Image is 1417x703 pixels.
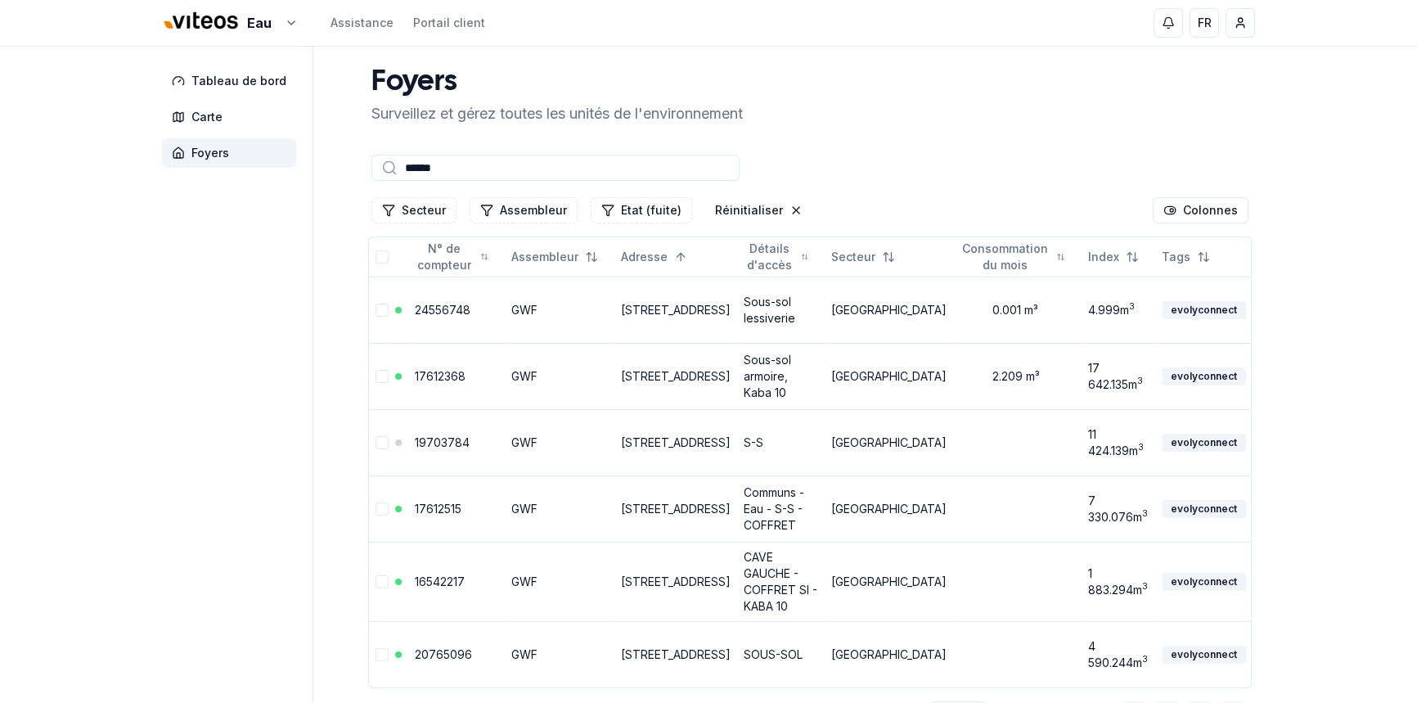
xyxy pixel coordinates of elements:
[1088,360,1149,393] div: 17 642.135 m
[371,197,457,223] button: Filtrer les lignes
[415,435,470,449] a: 19703784
[331,15,394,31] a: Assistance
[191,73,286,89] span: Tableau de bord
[960,302,1075,318] div: 0.001 m³
[621,575,731,588] a: [STREET_ADDRESS]
[502,244,608,270] button: Not sorted. Click to sort ascending.
[191,109,223,125] span: Carte
[1162,646,1246,664] div: evolyconnect
[371,66,743,99] h1: Foyers
[415,369,466,383] a: 17612368
[1129,301,1135,312] sup: 3
[505,277,614,343] td: GWF
[831,249,875,265] span: Secteur
[737,277,825,343] td: Sous-sol lessiverie
[737,475,825,542] td: Communs - Eau - S-S - COFFRET
[376,436,389,449] button: Sélectionner la ligne
[413,15,485,31] a: Portail client
[505,475,614,542] td: GWF
[611,244,697,270] button: Sorted ascending. Click to sort descending.
[191,145,229,161] span: Foyers
[1088,249,1119,265] span: Index
[825,475,953,542] td: [GEOGRAPHIC_DATA]
[737,409,825,475] td: S-S
[950,244,1075,270] button: Not sorted. Click to sort ascending.
[1190,8,1219,38] button: FR
[960,368,1075,385] div: 2.209 m³
[511,249,578,265] span: Assembleur
[162,102,303,132] a: Carte
[405,244,498,270] button: Not sorted. Click to sort ascending.
[371,102,743,125] p: Surveillez et gérez toutes les unités de l'environnement
[1198,15,1212,31] span: FR
[415,575,465,588] a: 16542217
[821,244,905,270] button: Not sorted. Click to sort ascending.
[1162,367,1246,385] div: evolyconnect
[1142,508,1148,519] sup: 3
[415,303,470,317] a: 24556748
[1162,500,1246,518] div: evolyconnect
[1137,376,1143,386] sup: 3
[621,647,731,661] a: [STREET_ADDRESS]
[376,304,389,317] button: Sélectionner la ligne
[1162,434,1246,452] div: evolyconnect
[162,66,303,96] a: Tableau de bord
[1088,566,1149,598] div: 1 883.294 m
[960,241,1050,273] span: Consommation du mois
[376,575,389,588] button: Sélectionner la ligne
[1078,244,1149,270] button: Not sorted. Click to sort ascending.
[737,343,825,409] td: Sous-sol armoire, Kaba 10
[162,6,298,41] button: Eau
[825,277,953,343] td: [GEOGRAPHIC_DATA]
[1088,493,1149,525] div: 7 330.076 m
[1138,442,1144,453] sup: 3
[1142,654,1148,665] sup: 3
[705,197,812,223] button: Réinitialiser les filtres
[825,343,953,409] td: [GEOGRAPHIC_DATA]
[1153,197,1248,223] button: Cocher les colonnes
[376,250,389,264] button: Tout sélectionner
[621,435,731,449] a: [STREET_ADDRESS]
[1088,638,1149,671] div: 4 590.244 m
[734,244,818,270] button: Not sorted. Click to sort ascending.
[505,542,614,621] td: GWF
[1142,581,1148,592] sup: 3
[505,409,614,475] td: GWF
[376,502,389,516] button: Sélectionner la ligne
[376,370,389,383] button: Sélectionner la ligne
[415,502,461,516] a: 17612515
[1088,302,1149,318] div: 4.999 m
[825,409,953,475] td: [GEOGRAPHIC_DATA]
[162,2,241,41] img: Viteos - Eau Logo
[376,648,389,661] button: Sélectionner la ligne
[1152,244,1220,270] button: Not sorted. Click to sort ascending.
[737,621,825,687] td: SOUS-SOL
[1088,426,1149,459] div: 11 424.139 m
[415,241,474,273] span: N° de compteur
[505,343,614,409] td: GWF
[1162,573,1246,591] div: evolyconnect
[1162,301,1246,319] div: evolyconnect
[744,241,794,273] span: Détails d'accès
[470,197,578,223] button: Filtrer les lignes
[247,13,272,33] span: Eau
[621,303,731,317] a: [STREET_ADDRESS]
[825,542,953,621] td: [GEOGRAPHIC_DATA]
[505,621,614,687] td: GWF
[415,647,472,661] a: 20765096
[1162,249,1190,265] span: Tags
[591,197,692,223] button: Filtrer les lignes
[621,249,668,265] span: Adresse
[737,542,825,621] td: CAVE GAUCHE - COFFRET SI - KABA 10
[825,621,953,687] td: [GEOGRAPHIC_DATA]
[162,138,303,168] a: Foyers
[621,502,731,516] a: [STREET_ADDRESS]
[621,369,731,383] a: [STREET_ADDRESS]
